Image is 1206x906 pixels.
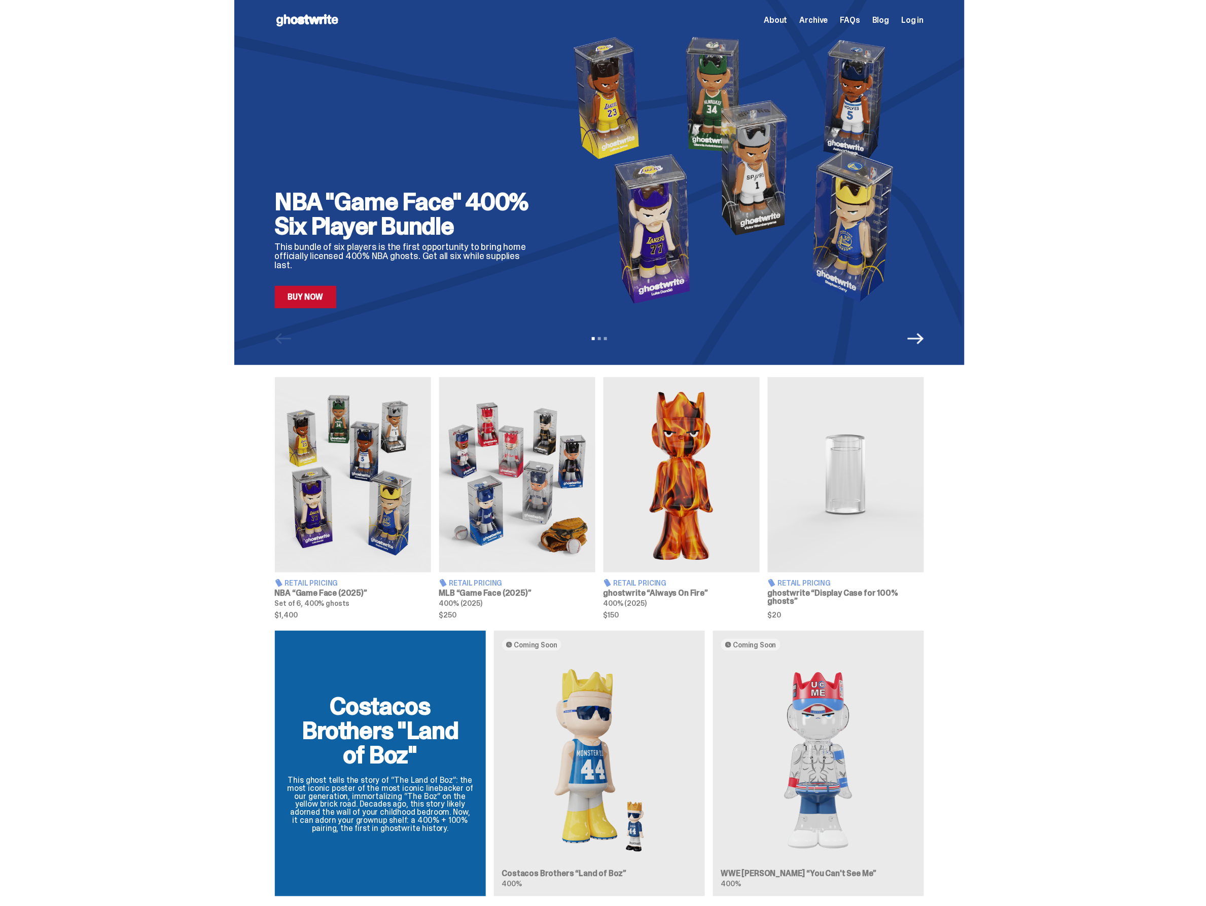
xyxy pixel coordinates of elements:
span: $20 [768,611,924,619]
span: Retail Pricing [285,579,338,587]
img: Game Face (2025) [275,377,431,572]
a: Always On Fire Retail Pricing [604,377,760,619]
a: Game Face (2025) Retail Pricing [275,377,431,619]
span: $250 [439,611,595,619]
h2: Costacos Brothers "Land of Boz" [287,694,474,767]
h3: WWE [PERSON_NAME] “You Can't See Me” [721,870,916,878]
p: This bundle of six players is the first opportunity to bring home officially licensed 400% NBA gh... [275,242,539,270]
span: 400% [721,880,741,889]
span: Retail Pricing [614,579,667,587]
h3: ghostwrite “Display Case for 100% ghosts” [768,589,924,605]
a: FAQs [840,16,860,24]
span: Coming Soon [733,641,776,649]
button: View slide 1 [592,337,595,340]
h3: ghostwrite “Always On Fire” [604,589,760,597]
img: Display Case for 100% ghosts [768,377,924,572]
h3: Costacos Brothers “Land of Boz” [502,870,697,878]
h3: NBA “Game Face (2025)” [275,589,431,597]
a: Game Face (2025) Retail Pricing [439,377,595,619]
span: Retail Pricing [449,579,503,587]
img: Land of Boz [502,659,697,862]
a: Display Case for 100% ghosts Retail Pricing [768,377,924,619]
a: About [764,16,788,24]
a: Archive [800,16,828,24]
button: Next [908,331,924,347]
h3: MLB “Game Face (2025)” [439,589,595,597]
span: 400% (2025) [604,599,647,608]
span: $1,400 [275,611,431,619]
span: Retail Pricing [778,579,831,587]
button: View slide 3 [604,337,607,340]
img: Game Face (2025) [439,377,595,572]
span: 400% [502,880,522,889]
img: Always On Fire [604,377,760,572]
img: You Can't See Me [721,659,916,862]
p: This ghost tells the story of “The Land of Boz”: the most iconic poster of the most iconic lineba... [287,776,474,833]
button: View slide 2 [598,337,601,340]
span: Coming Soon [514,641,557,649]
span: Set of 6, 400% ghosts [275,599,350,608]
span: 400% (2025) [439,599,482,608]
span: $150 [604,611,760,619]
a: Buy Now [275,286,337,308]
h2: NBA "Game Face" 400% Six Player Bundle [275,190,539,238]
img: NBA "Game Face" 400% Six Player Bundle [555,31,924,308]
a: Log in [901,16,924,24]
a: Blog [872,16,889,24]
